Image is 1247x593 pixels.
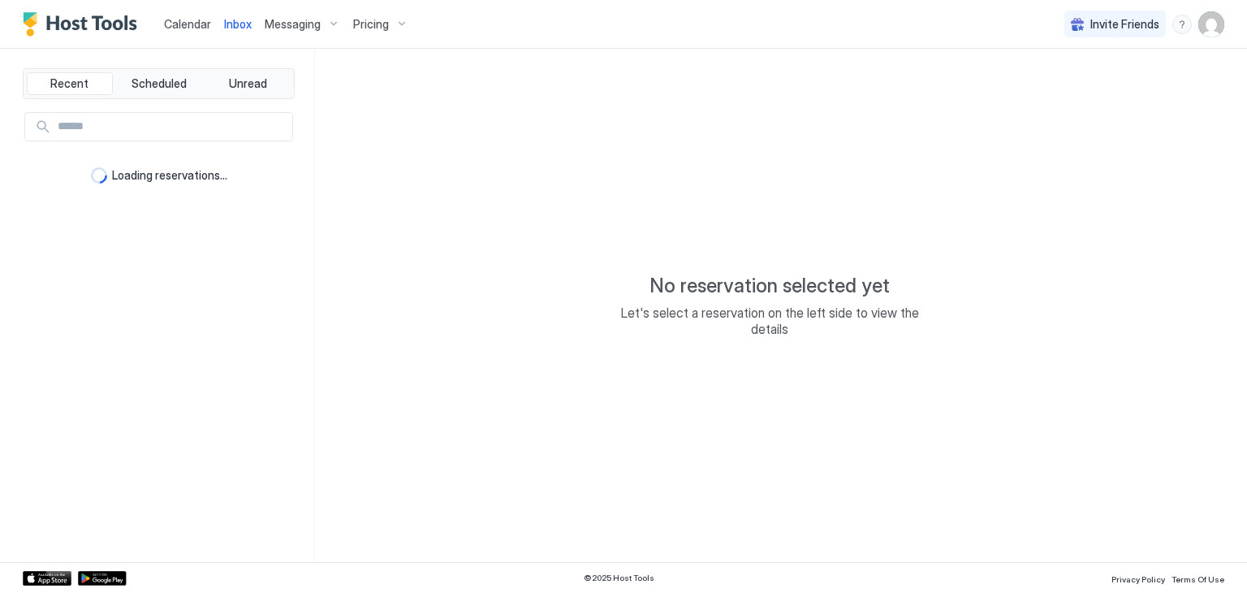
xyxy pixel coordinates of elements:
[224,17,252,31] span: Inbox
[1171,569,1224,587] a: Terms Of Use
[584,573,654,583] span: © 2025 Host Tools
[91,167,107,184] div: loading
[607,305,932,337] span: Let's select a reservation on the left side to view the details
[1111,574,1165,584] span: Privacy Policy
[229,76,267,91] span: Unread
[51,113,292,141] input: Input Field
[116,72,202,95] button: Scheduled
[23,12,145,37] a: Host Tools Logo
[78,571,127,586] a: Google Play Store
[1198,11,1224,37] div: User profile
[1111,569,1165,587] a: Privacy Policy
[50,76,88,91] span: Recent
[1171,574,1224,584] span: Terms Of Use
[224,15,252,32] a: Inbox
[112,168,227,183] span: Loading reservations...
[23,571,71,586] a: App Store
[164,17,211,31] span: Calendar
[353,17,389,32] span: Pricing
[1172,15,1192,34] div: menu
[1090,17,1159,32] span: Invite Friends
[27,72,113,95] button: Recent
[649,274,890,298] span: No reservation selected yet
[205,72,291,95] button: Unread
[23,68,295,99] div: tab-group
[132,76,187,91] span: Scheduled
[265,17,321,32] span: Messaging
[164,15,211,32] a: Calendar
